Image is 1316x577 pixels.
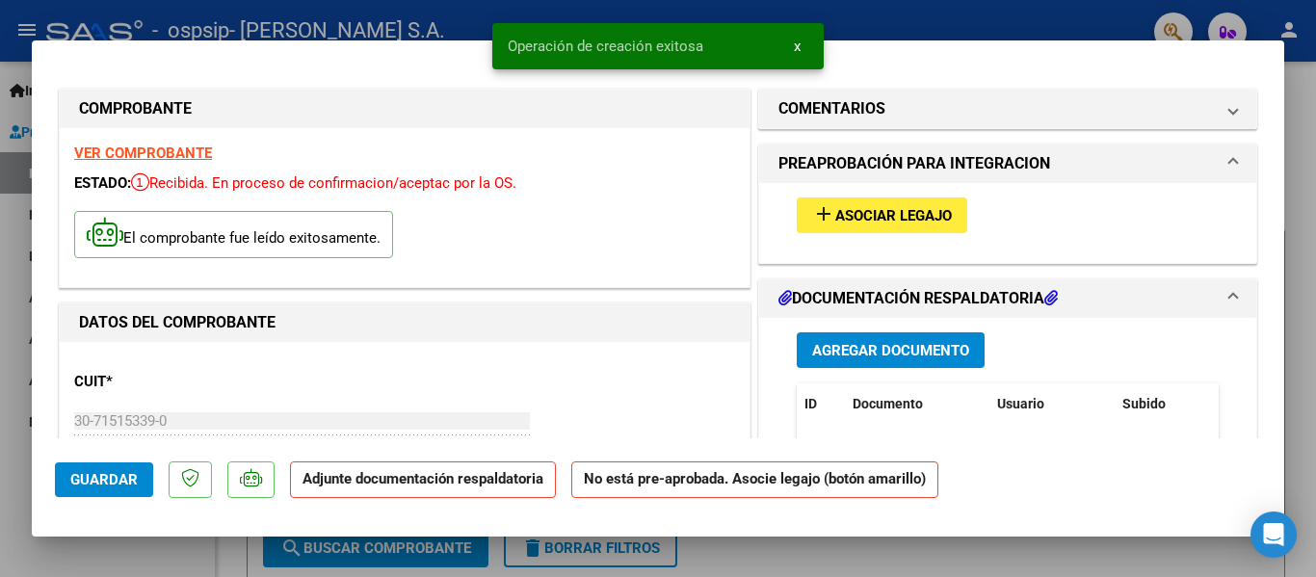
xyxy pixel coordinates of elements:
[74,211,393,258] p: El comprobante fue leído exitosamente.
[79,99,192,118] strong: COMPROBANTE
[74,371,273,393] p: CUIT
[797,383,845,425] datatable-header-cell: ID
[812,202,835,225] mat-icon: add
[997,396,1044,411] span: Usuario
[74,174,131,192] span: ESTADO:
[794,38,801,55] span: x
[778,29,816,64] button: x
[55,462,153,497] button: Guardar
[797,332,985,368] button: Agregar Documento
[759,279,1256,318] mat-expansion-panel-header: DOCUMENTACIÓN RESPALDATORIA
[989,383,1115,425] datatable-header-cell: Usuario
[131,174,516,192] span: Recibida. En proceso de confirmacion/aceptac por la OS.
[1211,383,1307,425] datatable-header-cell: Acción
[1122,396,1166,411] span: Subido
[74,144,212,162] a: VER COMPROBANTE
[759,90,1256,128] mat-expansion-panel-header: COMENTARIOS
[70,471,138,488] span: Guardar
[778,152,1050,175] h1: PREAPROBACIÓN PARA INTEGRACION
[303,470,543,487] strong: Adjunte documentación respaldatoria
[759,183,1256,263] div: PREAPROBACIÓN PARA INTEGRACION
[835,207,952,224] span: Asociar Legajo
[1250,511,1297,558] div: Open Intercom Messenger
[1115,383,1211,425] datatable-header-cell: Subido
[508,37,703,56] span: Operación de creación exitosa
[812,342,969,359] span: Agregar Documento
[778,287,1058,310] h1: DOCUMENTACIÓN RESPALDATORIA
[759,144,1256,183] mat-expansion-panel-header: PREAPROBACIÓN PARA INTEGRACION
[853,396,923,411] span: Documento
[797,197,967,233] button: Asociar Legajo
[571,461,938,499] strong: No está pre-aprobada. Asocie legajo (botón amarillo)
[804,396,817,411] span: ID
[79,313,276,331] strong: DATOS DEL COMPROBANTE
[778,97,885,120] h1: COMENTARIOS
[845,383,989,425] datatable-header-cell: Documento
